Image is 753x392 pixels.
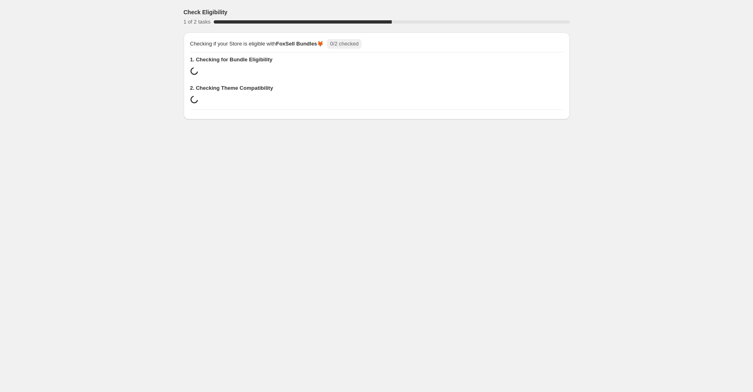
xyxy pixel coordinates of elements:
span: Checking if your Store is eligible with 🦊 [190,40,324,48]
span: 2. Checking Theme Compatibility [190,84,563,92]
span: 1 of 2 tasks [184,19,210,25]
span: FoxSell Bundles [276,41,317,47]
span: 1. Checking for Bundle Eligibility [190,56,563,64]
span: 0/2 checked [330,41,358,47]
h3: Check Eligibility [184,8,228,16]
